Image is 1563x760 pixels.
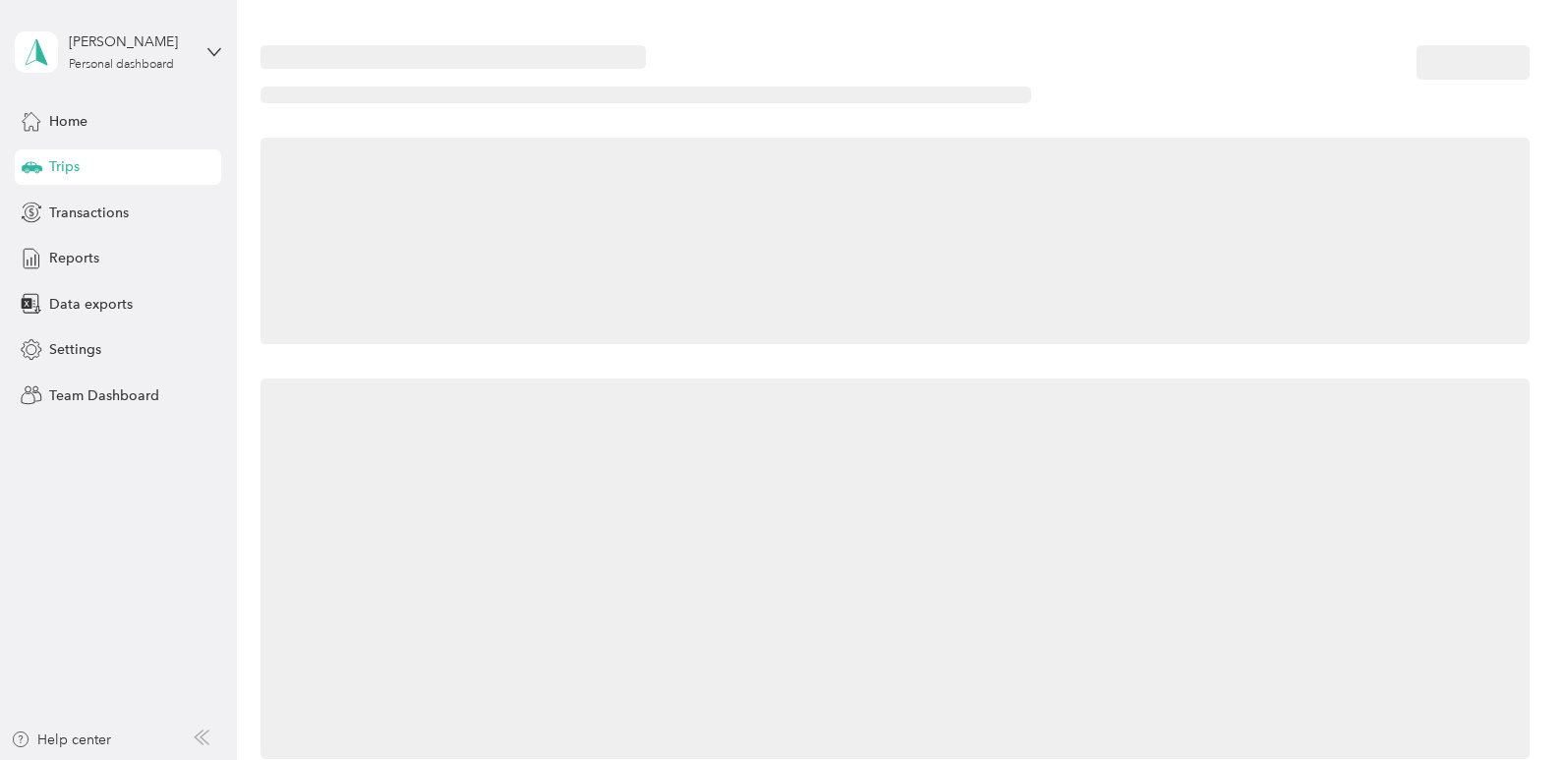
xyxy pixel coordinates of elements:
span: Settings [49,339,101,360]
span: Trips [49,156,80,177]
span: Home [49,111,87,132]
iframe: Everlance-gr Chat Button Frame [1453,650,1563,760]
span: Data exports [49,294,133,315]
span: Transactions [49,203,129,223]
span: Reports [49,248,99,268]
span: Team Dashboard [49,385,159,406]
button: Help center [11,730,111,750]
div: [PERSON_NAME] [69,31,192,52]
div: Personal dashboard [69,59,174,71]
